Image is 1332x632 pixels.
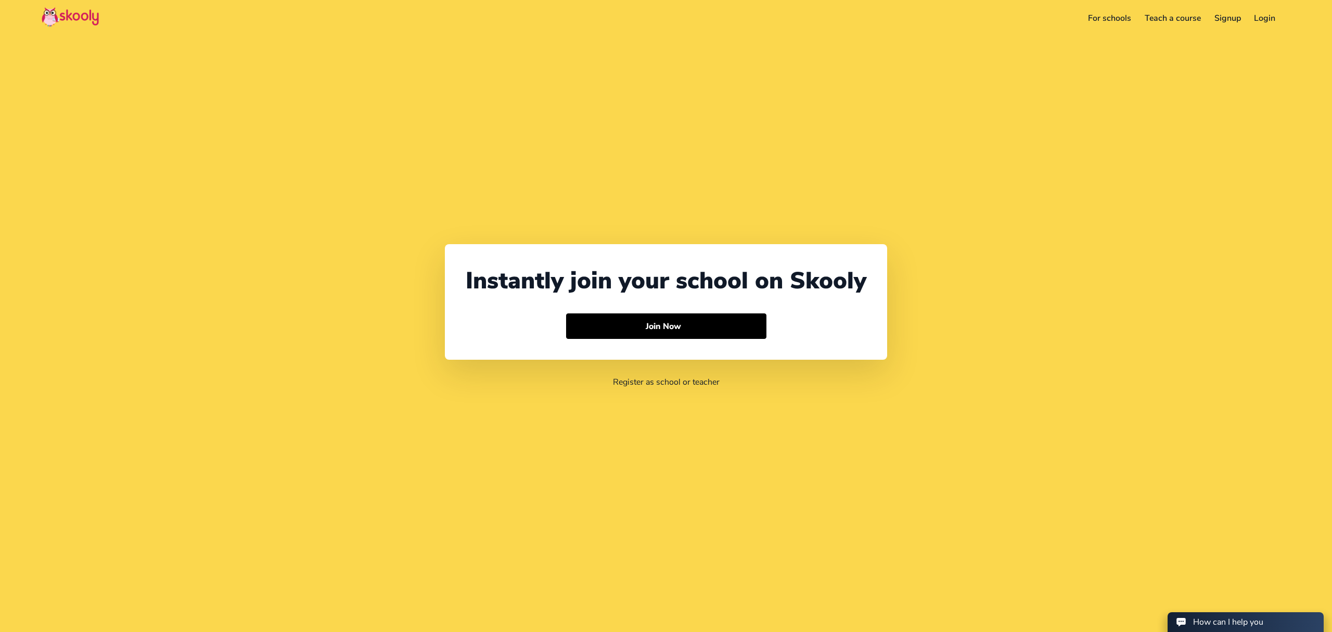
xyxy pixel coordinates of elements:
a: Signup [1208,10,1248,27]
div: Instantly join your school on Skooly [466,265,866,297]
img: Skooly [42,7,99,27]
a: Login [1247,10,1282,27]
a: For schools [1082,10,1138,27]
a: Teach a course [1138,10,1208,27]
button: Join Now [566,313,766,339]
a: Register as school or teacher [613,376,720,388]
